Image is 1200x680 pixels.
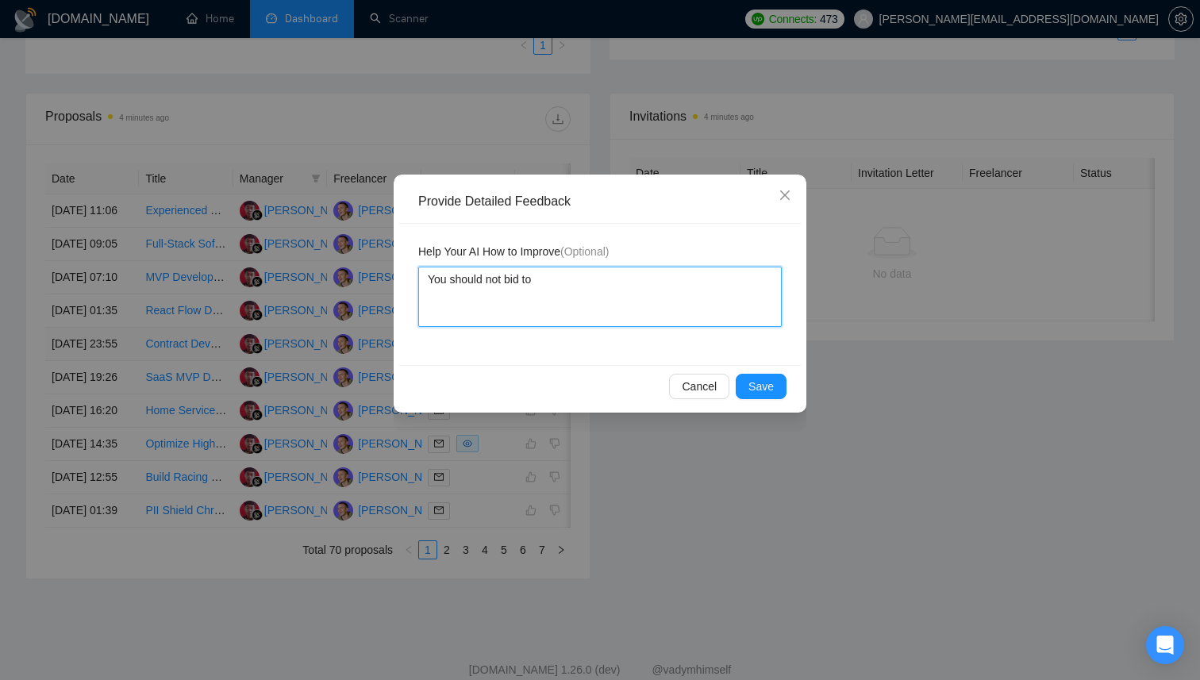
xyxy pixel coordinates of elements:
[418,243,609,260] span: Help Your AI How to Improve
[748,378,774,395] span: Save
[763,175,806,217] button: Close
[1146,626,1184,664] div: Open Intercom Messenger
[736,374,787,399] button: Save
[669,374,729,399] button: Cancel
[779,189,791,202] span: close
[418,267,782,327] textarea: You should not bid to
[418,193,793,210] div: Provide Detailed Feedback
[682,378,717,395] span: Cancel
[560,245,609,258] span: (Optional)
